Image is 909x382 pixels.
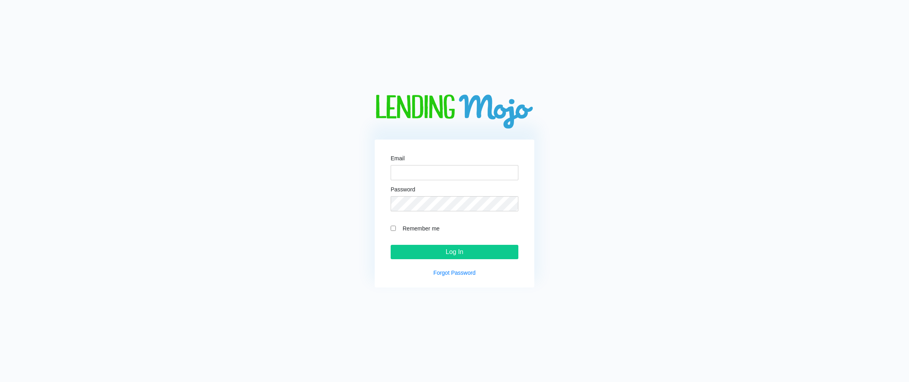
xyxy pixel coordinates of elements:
img: logo-big.png [375,95,534,130]
label: Password [391,187,415,192]
input: Log In [391,245,518,259]
label: Email [391,156,405,161]
a: Forgot Password [433,270,476,276]
label: Remember me [399,224,518,233]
